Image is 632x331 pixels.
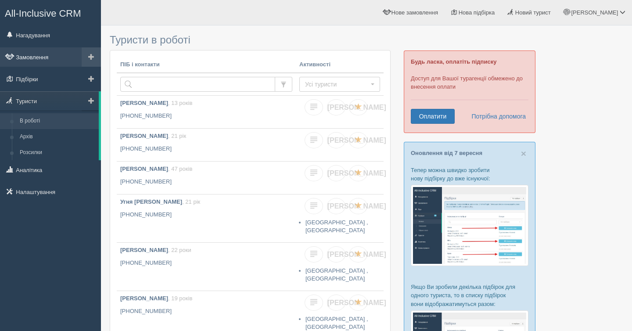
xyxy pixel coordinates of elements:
span: , 47 років [168,165,192,172]
a: [PERSON_NAME], 13 років [PHONE_NUMBER] [117,96,296,128]
a: [PERSON_NAME], 21 рік [PHONE_NUMBER] [117,129,296,161]
a: [PERSON_NAME] [327,165,345,181]
a: Оплатити [411,109,455,124]
a: [PERSON_NAME] [327,99,345,115]
button: Усі туристи [299,77,380,92]
b: [PERSON_NAME] [120,165,168,172]
b: [PERSON_NAME] [120,133,168,139]
a: В роботі [16,113,99,129]
a: [GEOGRAPHIC_DATA] , [GEOGRAPHIC_DATA] [305,316,368,331]
span: Нова підбірка [459,9,495,16]
p: [PHONE_NUMBER] [120,145,292,153]
th: Активності [296,57,384,73]
span: , 21 рік [182,198,200,205]
b: [PERSON_NAME] [120,295,168,302]
b: [PERSON_NAME] [120,100,168,106]
p: Якщо Ви зробили декілька підбірок для одного туриста, то в списку підбірок вони відображатимуться... [411,283,528,308]
span: , 22 роки [168,247,191,253]
p: [PHONE_NUMBER] [120,178,292,186]
input: Пошук за ПІБ, паспортом або контактами [120,77,275,92]
span: × [521,148,526,158]
p: [PHONE_NUMBER] [120,112,292,120]
span: Нове замовлення [391,9,438,16]
span: , 13 років [168,100,192,106]
span: All-Inclusive CRM [5,8,81,19]
span: Усі туристи [305,80,369,89]
a: [PERSON_NAME] [327,295,345,311]
span: [PERSON_NAME] [327,251,386,258]
p: [PHONE_NUMBER] [120,307,292,316]
button: Close [521,149,526,158]
b: Угня [PERSON_NAME] [120,198,182,205]
span: [PERSON_NAME] [327,202,386,210]
p: Тепер можна швидко зробити нову підбірку до вже існуючої: [411,166,528,183]
span: Новий турист [515,9,551,16]
span: Туристи в роботі [110,34,190,46]
div: Доступ для Вашої турагенції обмежено до внесення оплати [404,50,535,133]
a: All-Inclusive CRM [0,0,101,25]
a: [GEOGRAPHIC_DATA] , [GEOGRAPHIC_DATA] [305,219,368,234]
a: Розсилки [16,145,99,161]
p: [PHONE_NUMBER] [120,211,292,219]
a: Угня [PERSON_NAME], 21 рік [PHONE_NUMBER] [117,194,296,242]
a: Архів [16,129,99,145]
span: [PERSON_NAME] [327,299,386,306]
a: [PERSON_NAME] [327,198,345,214]
a: [PERSON_NAME] [327,132,345,148]
a: [PERSON_NAME], 22 роки [PHONE_NUMBER] [117,243,296,291]
b: [PERSON_NAME] [120,247,168,253]
img: %D0%BF%D1%96%D0%B4%D0%B1%D1%96%D1%80%D0%BA%D0%B0-%D1%82%D1%83%D1%80%D0%B8%D1%81%D1%82%D1%83-%D1%8... [411,185,528,266]
p: [PHONE_NUMBER] [120,259,292,267]
span: , 21 рік [168,133,186,139]
a: [GEOGRAPHIC_DATA] , [GEOGRAPHIC_DATA] [305,267,368,282]
a: Потрібна допомога [466,109,526,124]
b: Будь ласка, оплатіть підписку [411,58,496,65]
a: Оновлення від 7 вересня [411,150,482,156]
span: [PERSON_NAME] [327,104,386,111]
span: [PERSON_NAME] [327,137,386,144]
span: , 19 років [168,295,192,302]
a: [PERSON_NAME] [327,246,345,263]
th: ПІБ і контакти [117,57,296,73]
a: [PERSON_NAME], 47 років [PHONE_NUMBER] [117,162,296,194]
span: [PERSON_NAME] [327,169,386,177]
span: [PERSON_NAME] [571,9,618,16]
